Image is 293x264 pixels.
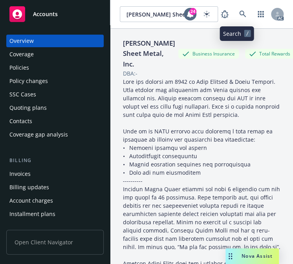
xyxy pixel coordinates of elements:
div: SSC Cases [9,88,36,101]
div: Quoting plans [9,102,47,114]
a: Search [235,6,251,22]
button: [PERSON_NAME] Sheet Metal, Inc. [120,6,218,22]
a: Policy changes [6,75,104,87]
div: DBA: - [123,69,137,78]
a: Switch app [253,6,269,22]
div: Policy changes [9,75,48,87]
span: Open Client Navigator [6,230,104,255]
span: Nova Assist [242,253,273,259]
div: Overview [9,35,34,47]
div: Contacts [9,115,32,127]
a: Contacts [6,115,104,127]
a: Policies [6,61,104,74]
div: Coverage [9,48,34,61]
a: Account charges [6,194,104,207]
div: Invoices [9,168,31,180]
div: Coverage gap analysis [9,128,68,141]
a: Coverage [6,48,104,61]
a: Quoting plans [6,102,104,114]
div: Billing [6,157,104,164]
div: [PERSON_NAME] Sheet Metal, Inc. [120,38,178,69]
div: Account charges [9,194,53,207]
span: Accounts [33,11,58,17]
div: 24 [189,8,196,15]
div: Billing updates [9,181,49,194]
a: Coverage gap analysis [6,128,104,141]
span: [PERSON_NAME] Sheet Metal, Inc. [126,10,194,18]
a: Overview [6,35,104,47]
a: Billing updates [6,181,104,194]
a: Installment plans [6,208,104,220]
a: Report a Bug [217,6,233,22]
div: Installment plans [9,208,55,220]
div: Drag to move [225,248,235,264]
a: Accounts [6,3,104,25]
button: Nova Assist [225,248,279,264]
div: Business Insurance [178,49,239,59]
div: Policies [9,61,29,74]
a: Invoices [6,168,104,180]
a: SSC Cases [6,88,104,101]
a: Start snowing [199,6,214,22]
